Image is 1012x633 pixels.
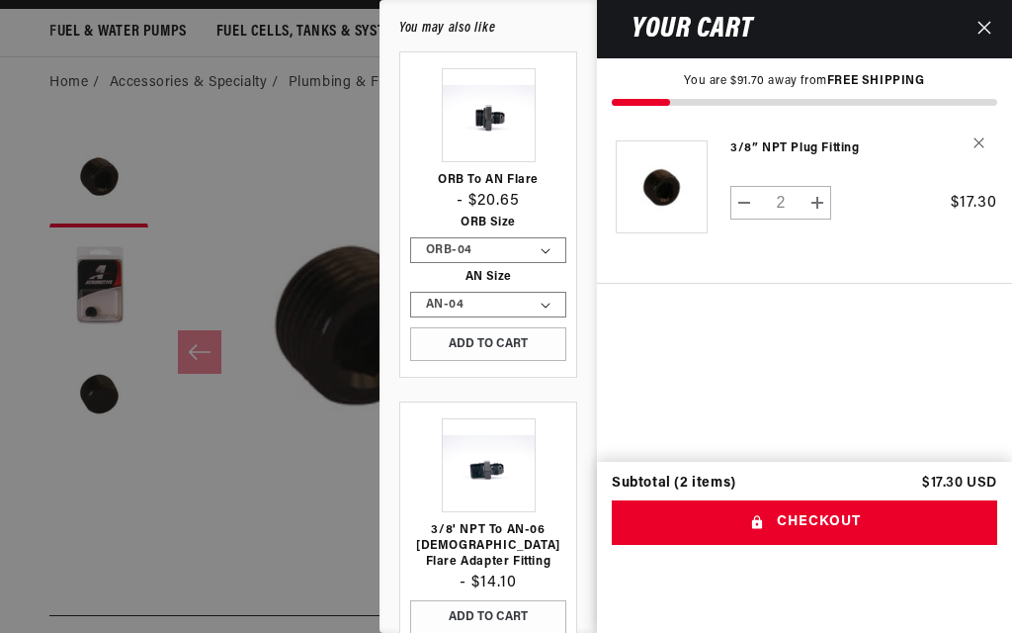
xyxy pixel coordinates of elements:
[612,73,997,90] p: You are $91.70 away from
[612,17,752,42] h2: Your cart
[612,477,736,491] div: Subtotal (2 items)
[962,126,996,160] button: Remove 3/8” NPT Plug Fitting
[951,195,997,211] span: $17.30
[730,140,927,156] a: 3/8” NPT Plug Fitting
[758,186,804,220] input: Quantity for 3/8” NPT Plug Fitting
[612,500,997,545] button: Checkout
[827,75,925,87] strong: FREE SHIPPING
[612,570,997,613] iframe: PayPal-paypal
[922,477,997,491] p: $17.30 USD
